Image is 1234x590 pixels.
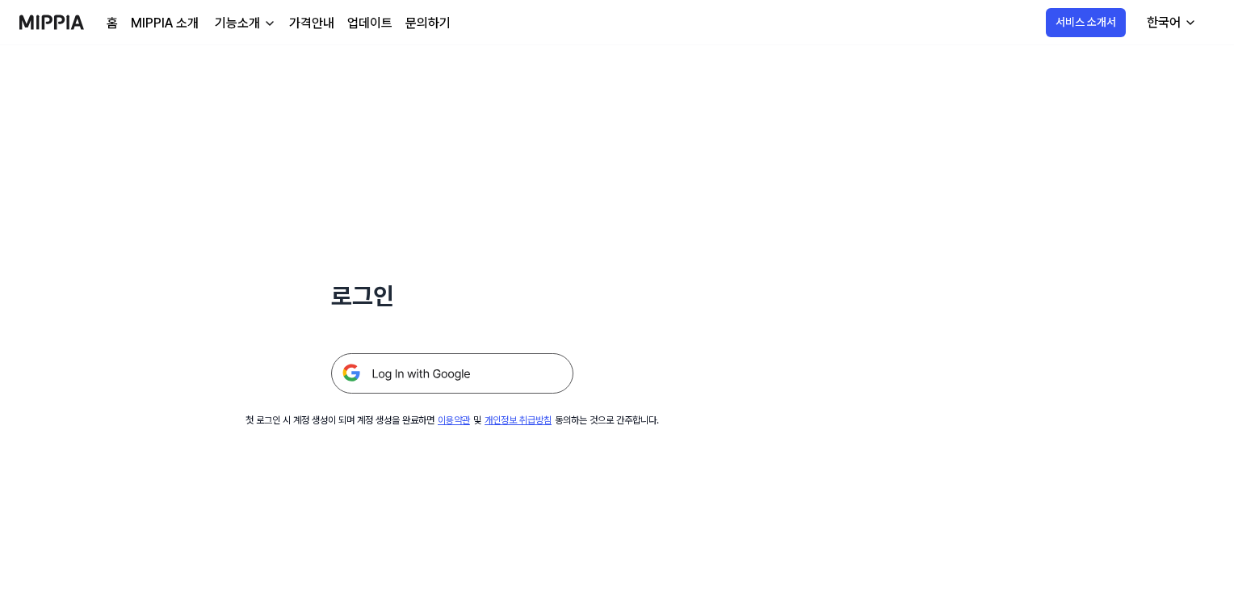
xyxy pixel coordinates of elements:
a: 홈 [107,14,118,33]
div: 첫 로그인 시 계정 생성이 되며 계정 생성을 완료하면 및 동의하는 것으로 간주합니다. [246,413,659,428]
a: 문의하기 [405,14,451,33]
div: 기능소개 [212,14,263,33]
div: 한국어 [1144,13,1184,32]
a: 업데이트 [347,14,392,33]
button: 서비스 소개서 [1046,8,1126,37]
button: 기능소개 [212,14,276,33]
a: 가격안내 [289,14,334,33]
a: 이용약관 [438,415,470,426]
img: 구글 로그인 버튼 [331,353,573,394]
img: down [263,17,276,30]
a: MIPPIA 소개 [131,14,199,33]
h1: 로그인 [331,278,573,314]
a: 개인정보 취급방침 [485,415,552,426]
button: 한국어 [1134,6,1207,39]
